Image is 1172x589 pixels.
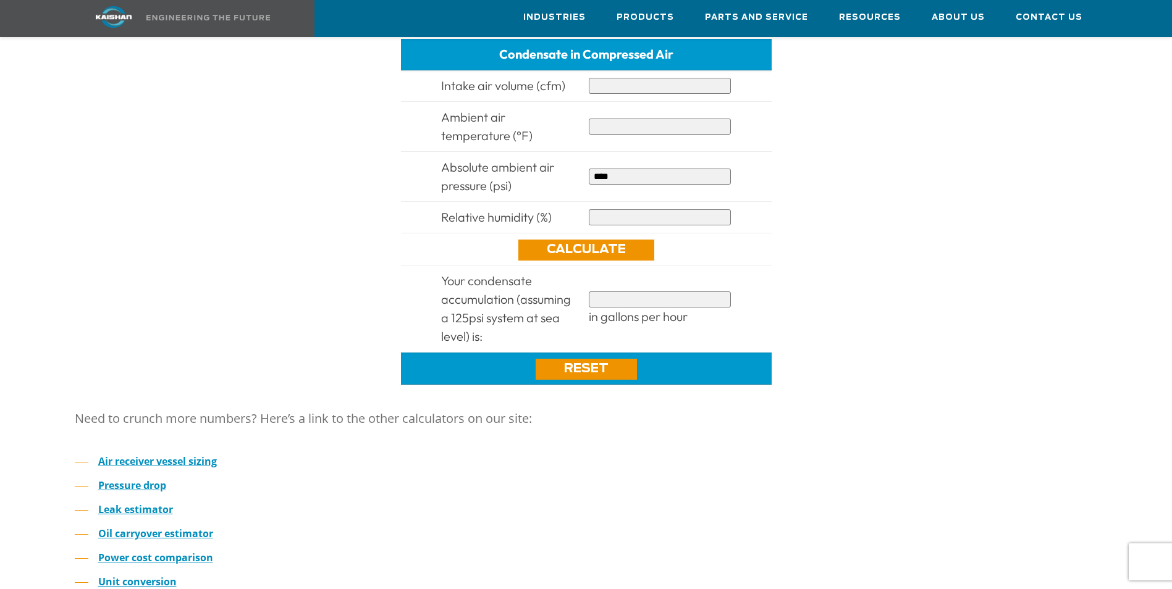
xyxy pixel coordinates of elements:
a: Leak estimator [98,503,173,516]
a: Power cost comparison [98,551,213,564]
a: Resources [839,1,901,34]
span: Parts and Service [705,10,808,25]
span: in gallons per hour [589,309,688,324]
a: Products [617,1,674,34]
span: Condensate in Compressed Air [499,46,673,62]
span: Industries [523,10,586,25]
img: Engineering the future [146,15,270,20]
a: Oil carryover estimator [98,527,213,540]
span: Intake air volume (cfm) [441,78,565,93]
span: Ambient air temperature (°F) [441,109,533,143]
img: kaishan logo [67,6,160,28]
a: Calculate [518,240,654,261]
a: Unit conversion [98,575,177,588]
span: Products [617,10,674,25]
span: Relative humidity (%) [441,209,552,225]
span: Absolute ambient air pressure (psi) [441,159,554,193]
a: Reset [536,359,637,380]
span: About Us [932,10,985,25]
span: Contact Us [1016,10,1082,25]
p: Need to crunch more numbers? Here’s a link to the other calculators on our site: [75,406,1098,431]
span: Resources [839,10,901,25]
a: Pressure drop [98,478,166,492]
span: Your condensate accumulation (assuming a 125psi system at sea level) is: [441,273,571,344]
a: Air receiver vessel sizing [98,454,217,468]
a: About Us [932,1,985,34]
a: Parts and Service [705,1,808,34]
a: Contact Us [1016,1,1082,34]
a: Industries [523,1,586,34]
